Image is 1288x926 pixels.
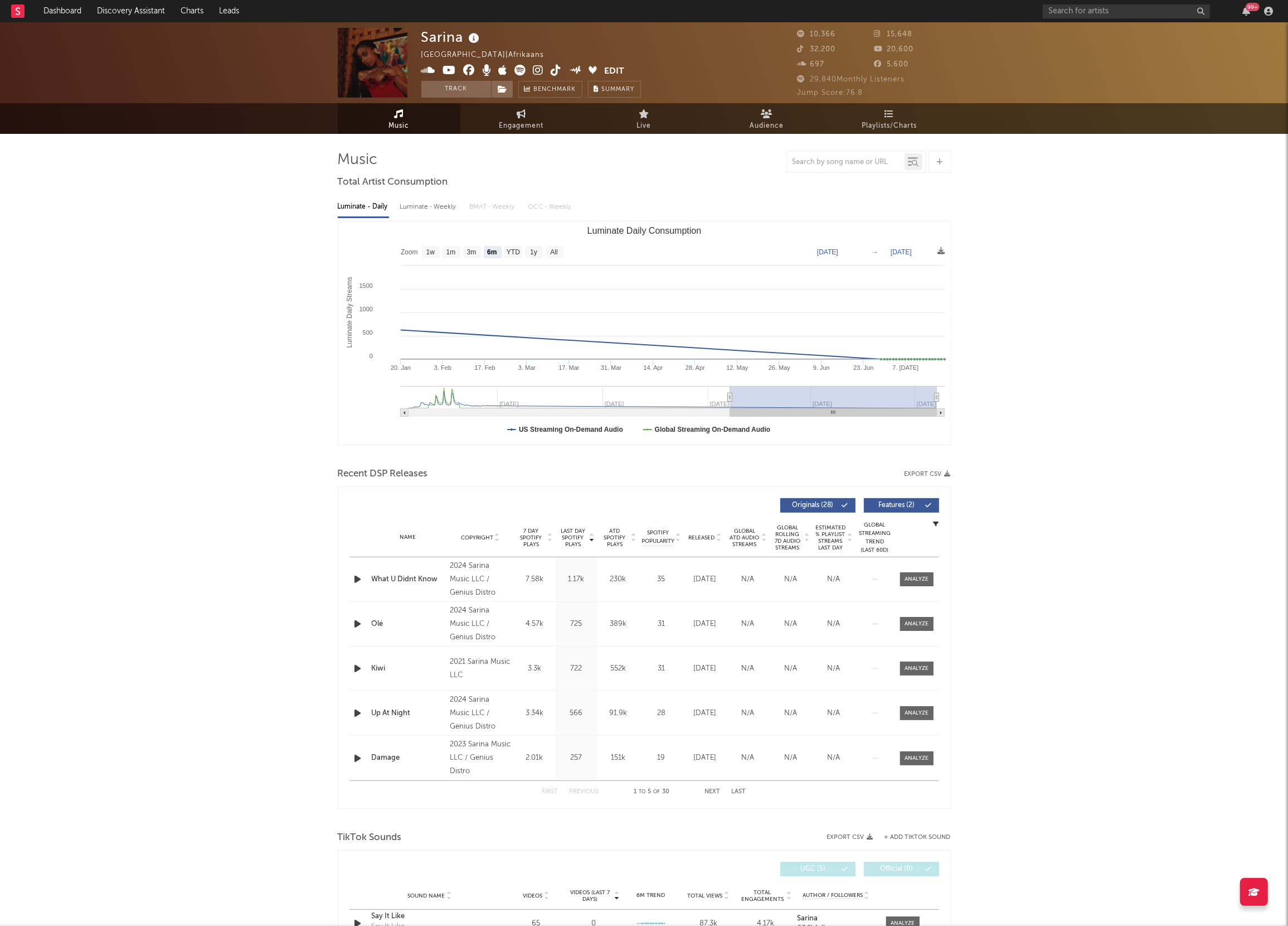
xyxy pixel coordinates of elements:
div: 4.57k [517,619,553,630]
button: Track [421,81,491,98]
div: N/A [772,619,810,630]
text: 1000 [359,306,372,312]
button: Next [705,789,721,795]
div: 2.01k [517,753,553,764]
div: 7.58k [517,574,553,585]
span: ATD Spotify Plays [600,528,630,548]
div: 2021 Sarina Music LLC [450,655,511,682]
span: Summary [602,86,635,93]
span: Last Day Spotify Plays [558,528,588,548]
div: Luminate - Daily [338,197,389,216]
div: Up At Night [372,708,445,719]
svg: Luminate Daily Consumption [338,221,950,445]
span: to [639,789,646,794]
text: 28. Apr [686,364,705,371]
a: Benchmark [518,81,582,98]
div: 151k [600,753,636,764]
div: 566 [558,708,595,719]
div: N/A [730,708,767,719]
span: Engagement [499,119,544,133]
div: Global Streaming Trend (Last 60D) [858,521,892,554]
text: 9. Jun [813,364,829,371]
text: 6m [487,249,497,257]
text: Luminate Daily Streams [346,277,353,348]
span: Videos [523,893,543,899]
text: 3m [466,249,476,257]
strong: Sarina [797,915,818,922]
span: Jump Score: 76.8 [798,89,863,97]
div: Luminate - Weekly [400,197,459,216]
div: 1.17k [558,574,595,585]
span: 15,648 [874,31,912,38]
span: Live [637,119,652,133]
div: 99 + [1246,3,1260,11]
text: [DATE] [817,248,838,256]
div: 2023 Sarina Music LLC / Genius Distro [450,738,511,778]
text: 1w [426,249,435,257]
div: 31 [642,619,681,630]
span: Global Rolling 7D Audio Streams [772,524,803,551]
button: Official(0) [864,862,939,876]
div: N/A [815,708,853,719]
span: Videos (last 7 days) [567,889,613,903]
text: → [872,248,878,256]
text: Global Streaming On-Demand Audio [654,426,770,433]
span: Global ATD Audio Streams [730,528,760,548]
div: Name [372,533,445,542]
div: [DATE] [687,708,724,719]
span: 20,600 [874,46,913,53]
div: 2024 Sarina Music LLC / Genius Distro [450,604,511,644]
a: Sarina [797,915,874,923]
div: 2024 Sarina Music LLC / Genius Distro [450,693,511,734]
div: N/A [772,708,810,719]
a: Say It Like [372,911,488,922]
div: 257 [558,753,595,764]
span: Total Artist Consumption [338,176,448,189]
div: N/A [815,753,853,764]
button: 99+ [1242,7,1250,16]
text: Zoom [401,249,418,257]
text: 17. Feb [474,364,495,371]
span: Music [388,119,409,133]
text: 7. [DATE] [892,364,918,371]
div: 3.34k [517,708,553,719]
div: 725 [558,619,595,630]
a: Engagement [460,103,583,134]
span: Sound Name [408,893,445,899]
button: + Add TikTok Sound [884,835,951,841]
text: 12. May [726,364,749,371]
button: Originals(28) [780,498,856,513]
div: [GEOGRAPHIC_DATA] | Afrikaans [421,49,557,62]
div: 91.9k [600,708,636,719]
input: Search for artists [1043,4,1210,18]
button: UGC(5) [780,862,856,876]
text: YTD [506,249,519,257]
span: 697 [798,61,825,68]
text: 3. Feb [434,364,451,371]
button: Export CSV [905,471,951,478]
div: What U Didnt Know [372,574,445,585]
text: Luminate Daily Consumption [587,226,701,235]
div: N/A [730,663,767,674]
span: Spotify Popularity [641,529,674,546]
div: 389k [600,619,636,630]
button: Summary [588,81,641,98]
div: 230k [600,574,636,585]
a: Olé [372,619,445,630]
div: 28 [642,708,681,719]
div: 1 5 30 [621,785,683,799]
button: Previous [570,789,599,795]
span: Author / Followers [803,892,863,899]
div: 2024 Sarina Music LLC / Genius Distro [450,560,511,600]
span: 10,366 [798,31,836,38]
button: Export CSV [827,834,873,841]
text: 26. May [768,364,790,371]
div: N/A [730,619,767,630]
span: Total Views [687,893,722,899]
div: Sarina [421,28,483,46]
div: N/A [730,574,767,585]
div: N/A [772,574,810,585]
a: Playlists/Charts [828,103,951,134]
text: 1y [530,249,537,257]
